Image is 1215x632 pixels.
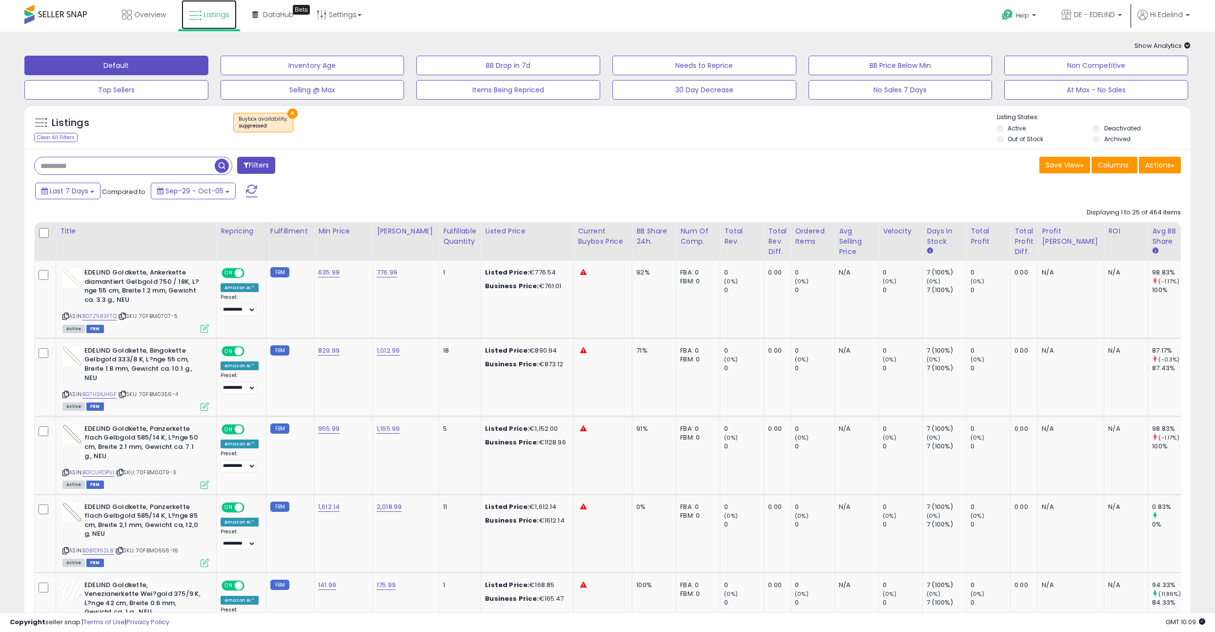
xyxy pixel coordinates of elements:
div: 0 [883,581,922,590]
small: (0%) [724,590,738,598]
div: 0 [795,424,834,433]
div: Fulfillable Quantity [443,226,477,247]
div: €761.01 [485,282,566,291]
b: Listed Price: [485,346,529,355]
div: €1,152.00 [485,424,566,433]
div: ASIN: [62,503,209,566]
div: N/A [1108,346,1140,355]
button: Save View [1039,157,1090,173]
a: 829.99 [318,346,340,356]
div: BB Share 24h. [636,226,672,247]
b: Business Price: [485,359,539,369]
a: 955.99 [318,424,340,434]
div: 0 [971,268,1010,277]
a: Hi Edelind [1137,10,1190,32]
b: Business Price: [485,516,539,525]
span: ON [223,581,235,590]
div: 0 [724,598,764,607]
button: Needs to Reprice [612,56,796,75]
div: 0 [795,520,834,529]
span: OFF [243,503,259,511]
div: €873.12 [485,360,566,369]
div: 0 [971,364,1010,373]
a: 1,165.99 [377,424,400,434]
div: 7 (100%) [927,520,966,529]
small: (0%) [795,277,809,285]
small: (0%) [927,356,940,363]
div: 0 [724,520,764,529]
div: [PERSON_NAME] [377,226,435,236]
div: Clear All Filters [34,133,78,142]
span: | SKU: 70FBM0707-5 [118,312,178,320]
span: FBM [86,559,104,567]
img: 31gWuUU4YYL._SL40_.jpg [62,268,82,288]
span: Buybox availability : [239,115,288,130]
div: N/A [839,268,871,277]
div: 7 (100%) [927,424,966,433]
div: €1128.96 [485,438,566,447]
b: Listed Price: [485,580,529,590]
div: 0 [724,364,764,373]
div: seller snap | | [10,618,169,627]
div: 0 [883,424,922,433]
button: No Sales 7 Days [809,80,992,100]
small: (0%) [971,434,984,442]
div: 0.00 [1014,424,1030,433]
div: 0 [795,346,834,355]
div: N/A [1042,424,1096,433]
small: (0%) [927,590,940,598]
div: N/A [839,346,871,355]
small: (0%) [724,434,738,442]
b: EDELIND Goldkette, Panzerkette flach Gelbgold 585/14 K, L?nge 50 cm, Breite 2.1 mm, Gewicht ca. 7... [84,424,203,463]
div: 0 [971,520,1010,529]
a: 141.99 [318,580,336,590]
div: FBA: 0 [680,581,712,590]
div: Tooltip anchor [293,5,310,15]
b: Listed Price: [485,502,529,511]
a: 1,612.14 [318,502,340,512]
div: 7 (100%) [927,442,966,451]
small: (0%) [883,590,896,598]
b: Business Price: [485,281,539,291]
div: €1612.14 [485,516,566,525]
span: Listings [204,10,229,20]
a: 776.99 [377,268,397,277]
div: 0% [636,503,668,511]
button: 30 Day Decrease [612,80,796,100]
a: 175.99 [377,580,396,590]
div: Avg Selling Price [839,226,874,257]
small: (0%) [971,277,984,285]
span: Sep-29 - Oct-05 [165,186,223,196]
div: Amazon AI * [221,361,259,370]
div: Repricing [221,226,262,236]
b: Business Price: [485,438,539,447]
a: B07Z583FTQ [82,312,117,320]
div: ROI [1108,226,1144,236]
p: Listing States: [997,113,1191,122]
a: B07H3XJHGF [82,390,117,399]
div: 0.00 [1014,268,1030,277]
small: Avg BB Share. [1152,247,1158,255]
div: 0 [724,424,764,433]
div: N/A [839,424,871,433]
small: (0%) [795,512,809,520]
div: 0 [971,598,1010,607]
span: All listings currently available for purchase on Amazon [62,481,85,489]
span: ON [223,425,235,433]
span: OFF [243,581,259,590]
div: 11 [443,503,473,511]
span: | SKU: 70FBM0356-4 [118,390,178,398]
span: Overview [134,10,166,20]
div: 0 [795,286,834,295]
div: 100% [1152,286,1192,295]
small: (0%) [971,512,984,520]
div: 0 [971,346,1010,355]
span: OFF [243,425,259,433]
h5: Listings [52,116,89,130]
div: FBA: 0 [680,346,712,355]
div: 71% [636,346,668,355]
button: Non Competitive [1004,56,1188,75]
div: 0.00 [1014,503,1030,511]
a: Help [994,1,1046,32]
small: FBM [270,345,289,356]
